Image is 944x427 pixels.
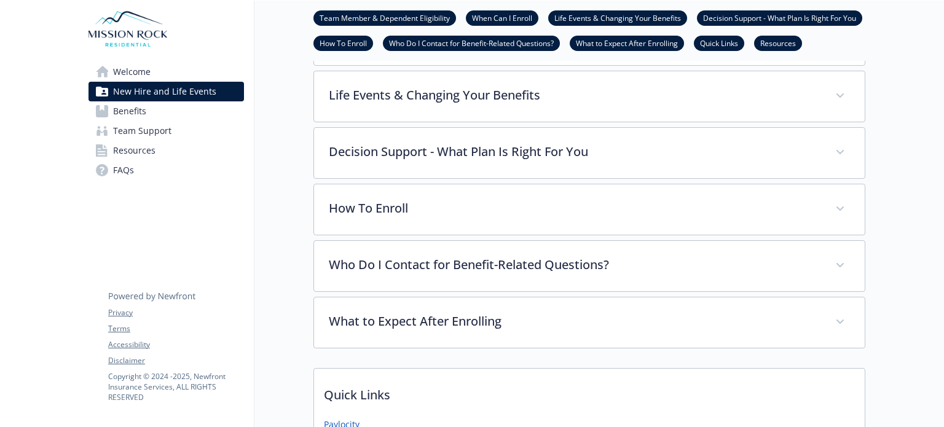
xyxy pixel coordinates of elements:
[314,184,865,235] div: How To Enroll
[113,62,151,82] span: Welcome
[314,241,865,291] div: Who Do I Contact for Benefit-Related Questions?
[88,82,244,101] a: New Hire and Life Events
[88,141,244,160] a: Resources
[314,128,865,178] div: Decision Support - What Plan Is Right For You
[754,37,802,49] a: Resources
[88,121,244,141] a: Team Support
[108,323,243,334] a: Terms
[570,37,684,49] a: What to Expect After Enrolling
[466,12,538,23] a: When Can I Enroll
[108,339,243,350] a: Accessibility
[113,101,146,121] span: Benefits
[313,12,456,23] a: Team Member & Dependent Eligibility
[88,101,244,121] a: Benefits
[697,12,862,23] a: Decision Support - What Plan Is Right For You
[88,160,244,180] a: FAQs
[694,37,744,49] a: Quick Links
[548,12,687,23] a: Life Events & Changing Your Benefits
[108,355,243,366] a: Disclaimer
[113,82,216,101] span: New Hire and Life Events
[314,71,865,122] div: Life Events & Changing Your Benefits
[313,37,373,49] a: How To Enroll
[113,141,155,160] span: Resources
[329,312,820,331] p: What to Expect After Enrolling
[88,62,244,82] a: Welcome
[329,86,820,104] p: Life Events & Changing Your Benefits
[108,307,243,318] a: Privacy
[314,369,865,414] p: Quick Links
[108,371,243,402] p: Copyright © 2024 - 2025 , Newfront Insurance Services, ALL RIGHTS RESERVED
[113,160,134,180] span: FAQs
[329,143,820,161] p: Decision Support - What Plan Is Right For You
[329,256,820,274] p: Who Do I Contact for Benefit-Related Questions?
[383,37,560,49] a: Who Do I Contact for Benefit-Related Questions?
[113,121,171,141] span: Team Support
[314,297,865,348] div: What to Expect After Enrolling
[329,199,820,217] p: How To Enroll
